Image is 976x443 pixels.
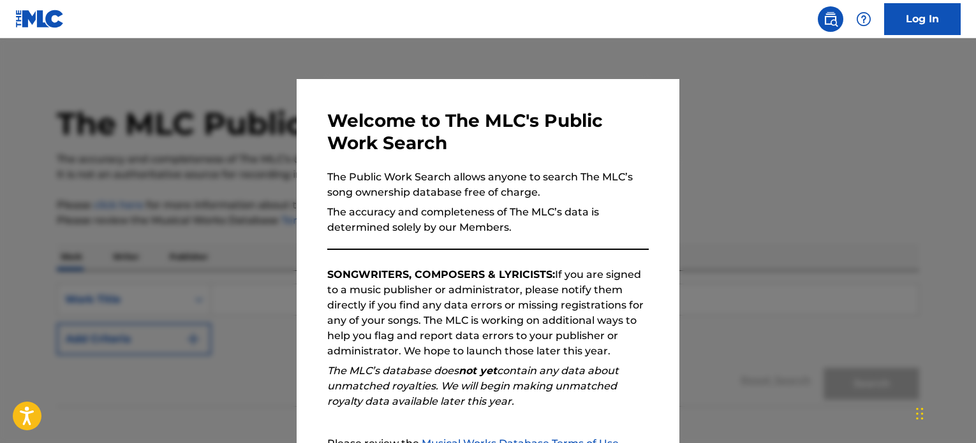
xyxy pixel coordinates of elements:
a: Log In [884,3,961,35]
strong: not yet [459,365,497,377]
img: search [823,11,838,27]
p: The accuracy and completeness of The MLC’s data is determined solely by our Members. [327,205,649,235]
img: help [856,11,871,27]
div: Help [851,6,876,32]
img: MLC Logo [15,10,64,28]
p: The Public Work Search allows anyone to search The MLC’s song ownership database free of charge. [327,170,649,200]
div: Drag [916,395,924,433]
em: The MLC’s database does contain any data about unmatched royalties. We will begin making unmatche... [327,365,619,407]
p: If you are signed to a music publisher or administrator, please notify them directly if you find ... [327,267,649,359]
a: Public Search [818,6,843,32]
strong: SONGWRITERS, COMPOSERS & LYRICISTS: [327,268,555,280]
h3: Welcome to The MLC's Public Work Search [327,110,649,154]
iframe: Chat Widget [912,382,976,443]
